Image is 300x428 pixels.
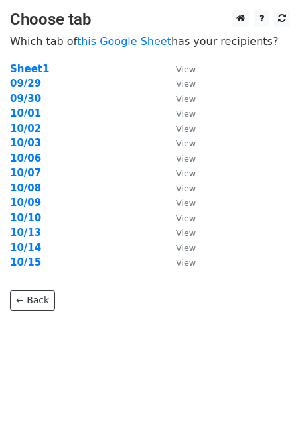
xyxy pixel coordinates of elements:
[176,154,196,164] small: View
[163,107,196,119] a: View
[163,197,196,209] a: View
[176,168,196,178] small: View
[10,212,41,224] a: 10/10
[176,184,196,193] small: View
[176,124,196,134] small: View
[10,152,41,164] a: 10/06
[77,35,171,48] a: this Google Sheet
[163,93,196,105] a: View
[163,212,196,224] a: View
[163,63,196,75] a: View
[163,123,196,134] a: View
[10,290,55,311] a: ← Back
[10,137,41,149] a: 10/03
[10,182,41,194] a: 10/08
[10,34,290,48] p: Which tab of has your recipients?
[176,228,196,238] small: View
[10,227,41,239] a: 10/13
[10,197,41,209] a: 10/09
[163,152,196,164] a: View
[163,242,196,254] a: View
[176,79,196,89] small: View
[163,137,196,149] a: View
[163,167,196,179] a: View
[176,64,196,74] small: View
[176,213,196,223] small: View
[10,78,41,89] a: 09/29
[10,123,41,134] a: 10/02
[176,258,196,268] small: View
[10,63,49,75] a: Sheet1
[176,138,196,148] small: View
[10,93,41,105] a: 09/30
[10,242,41,254] a: 10/14
[176,94,196,104] small: View
[176,243,196,253] small: View
[10,256,41,268] a: 10/15
[10,167,41,179] a: 10/07
[10,10,290,29] h3: Choose tab
[163,256,196,268] a: View
[10,107,41,119] a: 10/01
[176,109,196,119] small: View
[163,78,196,89] a: View
[176,198,196,208] small: View
[163,182,196,194] a: View
[163,227,196,239] a: View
